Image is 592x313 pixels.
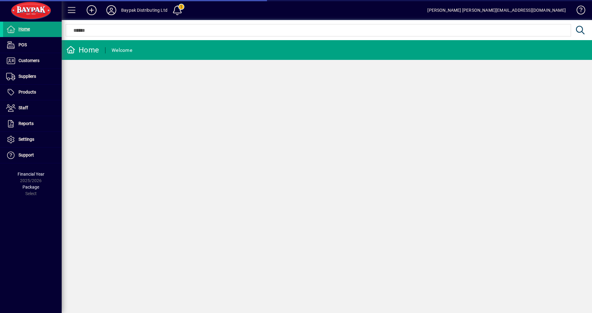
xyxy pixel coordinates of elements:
[18,137,34,142] span: Settings
[18,58,39,63] span: Customers
[3,148,62,163] a: Support
[112,45,132,55] div: Welcome
[101,5,121,16] button: Profile
[3,85,62,100] a: Products
[18,42,27,47] span: POS
[18,172,44,177] span: Financial Year
[427,5,566,15] div: [PERSON_NAME] [PERSON_NAME][EMAIL_ADDRESS][DOMAIN_NAME]
[3,116,62,131] a: Reports
[18,27,30,31] span: Home
[18,105,28,110] span: Staff
[3,100,62,116] a: Staff
[572,1,584,21] a: Knowledge Base
[18,90,36,94] span: Products
[121,5,167,15] div: Baypak Distributing Ltd
[82,5,101,16] button: Add
[3,132,62,147] a: Settings
[3,69,62,84] a: Suppliers
[66,45,99,55] div: Home
[18,74,36,79] span: Suppliers
[3,37,62,53] a: POS
[3,53,62,69] a: Customers
[18,152,34,157] span: Support
[23,185,39,190] span: Package
[18,121,34,126] span: Reports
